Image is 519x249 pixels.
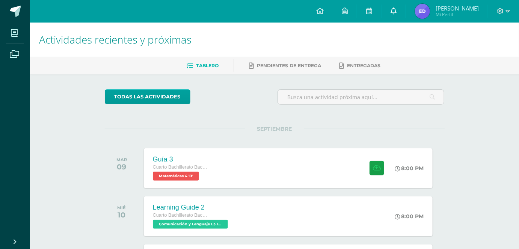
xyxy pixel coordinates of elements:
[39,32,192,47] span: Actividades recientes y próximas
[196,63,219,68] span: Tablero
[105,89,190,104] a: todas las Actividades
[278,90,444,104] input: Busca una actividad próxima aquí...
[116,157,127,162] div: MAR
[395,213,424,220] div: 8:00 PM
[347,63,380,68] span: Entregadas
[153,213,209,218] span: Cuarto Bachillerato Bachillerato en CCLL con Orientación en Diseño Gráfico
[153,172,199,181] span: Matemáticas 4 'B'
[395,165,424,172] div: 8:00 PM
[117,210,126,219] div: 10
[117,205,126,210] div: MIÉ
[153,155,209,163] div: Guía 3
[249,60,321,72] a: Pendientes de entrega
[415,4,430,19] img: 3cab13551e4ea37b7701707039aedd66.png
[257,63,321,68] span: Pendientes de entrega
[187,60,219,72] a: Tablero
[153,204,230,211] div: Learning Guide 2
[436,5,479,12] span: [PERSON_NAME]
[116,162,127,171] div: 09
[436,11,479,18] span: Mi Perfil
[153,164,209,170] span: Cuarto Bachillerato Bachillerato en CCLL con Orientación en Diseño Gráfico
[153,220,228,229] span: Comunicación y Lenguaje L3 Inglés 'B'
[339,60,380,72] a: Entregadas
[245,125,304,132] span: SEPTIEMBRE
